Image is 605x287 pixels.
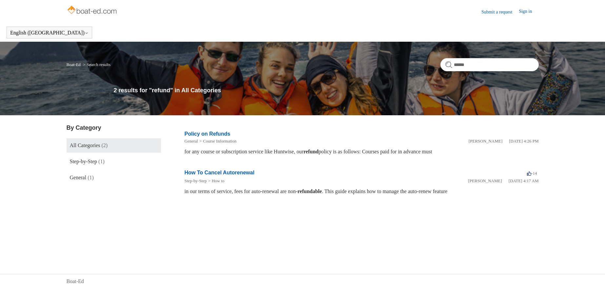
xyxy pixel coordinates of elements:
[509,178,539,183] time: 03/16/2022, 04:17
[10,30,89,36] button: English ([GEOGRAPHIC_DATA])
[70,175,87,180] span: General
[114,86,539,95] h1: 2 results for "refund" in All Categories
[82,62,111,67] li: Search results
[198,138,237,144] li: Course Information
[207,178,224,184] li: How to
[67,138,161,153] a: All Categories (2)
[481,9,519,15] a: Submit a request
[185,178,207,184] li: Step-by-Step
[185,138,198,144] li: General
[101,143,108,148] span: (2)
[509,139,538,143] time: 01/29/2024, 16:26
[212,178,225,183] a: How to
[185,139,198,143] a: General
[67,62,82,67] li: Boat-Ed
[185,188,539,195] div: in our terms of service, fees for auto-renewal are non- . This guide explains how to manage the a...
[185,170,254,175] a: How To Cancel Autorenewal
[469,138,502,144] li: [PERSON_NAME]
[185,178,207,183] a: Step-by-Step
[67,62,81,67] a: Boat-Ed
[185,131,231,137] a: Policy on Refunds
[67,4,119,17] img: Boat-Ed Help Center home page
[297,188,322,194] em: refundable
[185,148,539,156] div: for any course or subscription service like Huntwise, our policy is as follows: Courses paid for ...
[67,277,84,285] a: Boat-Ed
[70,143,100,148] span: All Categories
[67,170,161,185] a: General (1)
[203,139,236,143] a: Course Information
[70,159,97,164] span: Step-by-Step
[519,8,538,16] a: Sign in
[304,149,319,154] em: refund
[527,171,537,176] span: -14
[88,175,94,180] span: (1)
[67,123,161,132] h3: By Category
[440,58,539,71] input: Search
[98,159,105,164] span: (1)
[67,154,161,169] a: Step-by-Step (1)
[468,178,502,184] li: [PERSON_NAME]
